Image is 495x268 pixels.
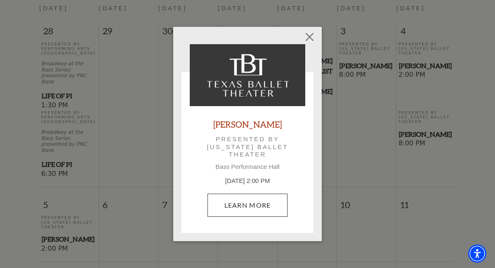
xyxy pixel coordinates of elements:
a: [PERSON_NAME] [213,119,282,130]
button: Close [302,29,318,45]
p: Presented by [US_STATE] Ballet Theater [201,135,294,158]
img: Peter Pan [190,44,305,106]
p: [DATE] 2:00 PM [190,176,305,186]
div: Accessibility Menu [468,244,486,263]
p: Bass Performance Hall [190,163,305,171]
a: October 5, 2:00 PM Learn More [207,194,288,217]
